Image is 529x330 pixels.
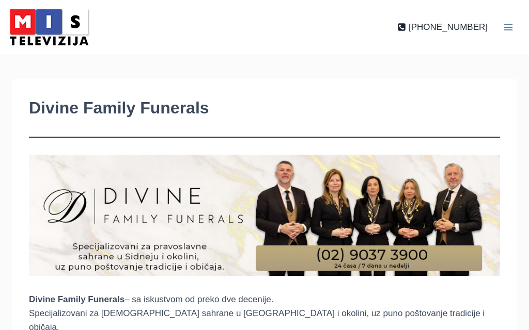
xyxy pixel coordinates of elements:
strong: Divine Family Funerals [29,294,125,304]
h1: Divine Family Funerals [29,95,500,120]
span: [PHONE_NUMBER] [409,20,488,34]
a: [PHONE_NUMBER] [397,20,488,34]
img: MIS Television [5,5,93,49]
button: Open menu [493,12,524,43]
